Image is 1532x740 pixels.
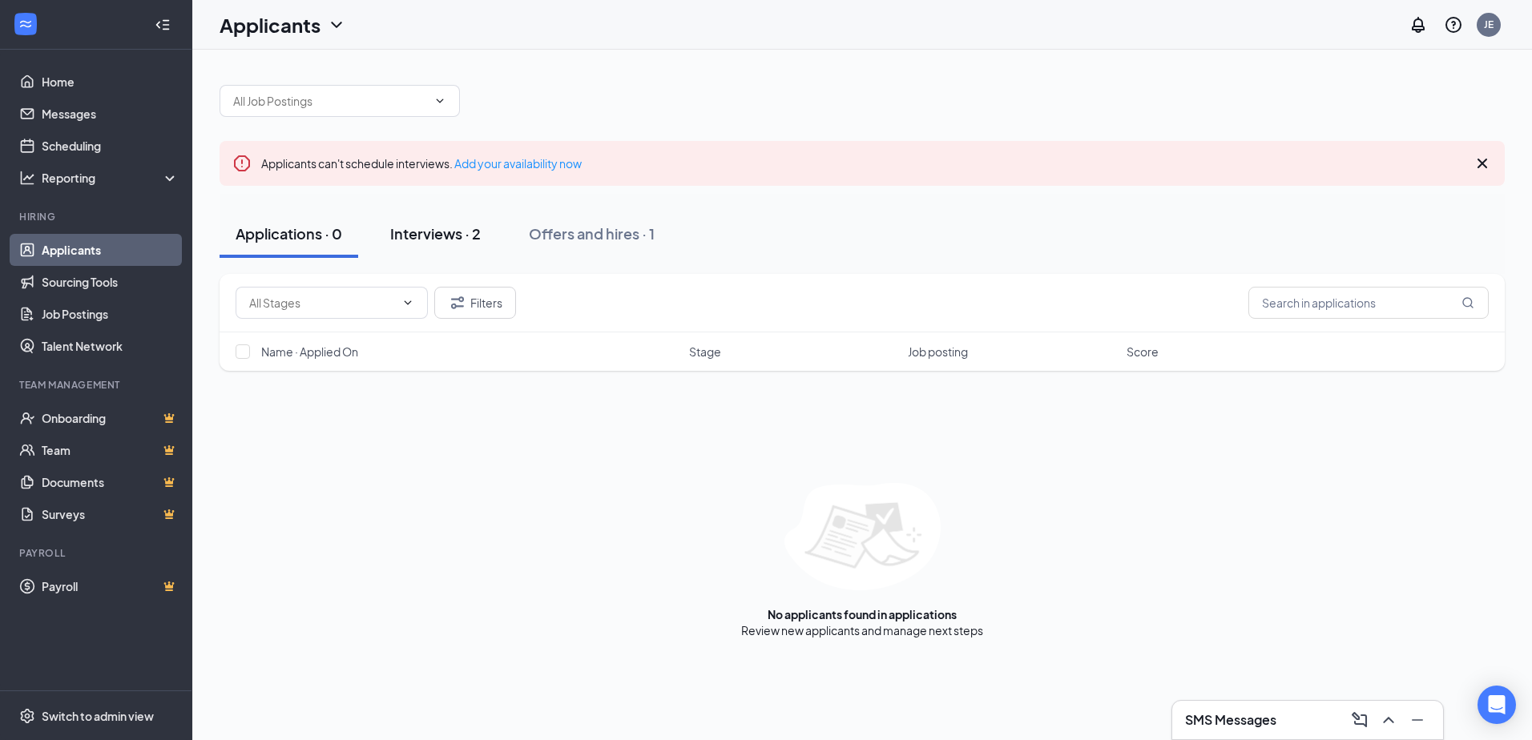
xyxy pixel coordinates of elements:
svg: Collapse [155,17,171,33]
a: DocumentsCrown [42,466,179,498]
svg: Filter [448,293,467,312]
div: JE [1484,18,1494,31]
span: Stage [689,344,721,360]
svg: WorkstreamLogo [18,16,34,32]
button: ChevronUp [1376,707,1401,733]
a: TeamCrown [42,434,179,466]
button: Minimize [1405,707,1430,733]
svg: MagnifyingGlass [1461,296,1474,309]
span: Applicants can't schedule interviews. [261,156,582,171]
div: Review new applicants and manage next steps [741,622,983,638]
input: Search in applications [1248,287,1489,319]
a: SurveysCrown [42,498,179,530]
div: Switch to admin view [42,708,154,724]
div: Open Intercom Messenger [1478,686,1516,724]
div: Applications · 0 [236,223,342,243]
div: Interviews · 2 [390,223,481,243]
input: All Job Postings [233,92,427,110]
a: OnboardingCrown [42,402,179,434]
svg: Error [232,154,252,173]
svg: ChevronDown [433,95,446,107]
div: Team Management [19,378,175,392]
a: Applicants [42,234,179,266]
div: Offers and hires · 1 [529,223,655,243]
span: Name · Applied On [261,344,358,360]
a: PayrollCrown [42,570,179,602]
div: No applicants found in applications [768,606,957,622]
input: All Stages [249,294,395,312]
svg: Cross [1473,154,1492,173]
h3: SMS Messages [1185,711,1276,729]
button: Filter Filters [434,287,516,319]
a: Home [42,66,179,98]
svg: Notifications [1409,15,1428,34]
a: Add your availability now [454,156,582,171]
button: ComposeMessage [1347,707,1373,733]
img: empty-state [784,483,941,590]
div: Hiring [19,210,175,223]
a: Sourcing Tools [42,266,179,298]
a: Talent Network [42,330,179,362]
svg: Analysis [19,170,35,186]
h1: Applicants [220,11,321,38]
svg: QuestionInfo [1444,15,1463,34]
svg: Settings [19,708,35,724]
svg: ChevronDown [327,15,346,34]
svg: Minimize [1408,710,1427,730]
span: Score [1127,344,1159,360]
svg: ChevronDown [401,296,414,309]
a: Messages [42,98,179,130]
a: Job Postings [42,298,179,330]
div: Reporting [42,170,179,186]
svg: ComposeMessage [1350,710,1369,730]
div: Payroll [19,546,175,560]
a: Scheduling [42,130,179,162]
svg: ChevronUp [1379,710,1398,730]
span: Job posting [908,344,968,360]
